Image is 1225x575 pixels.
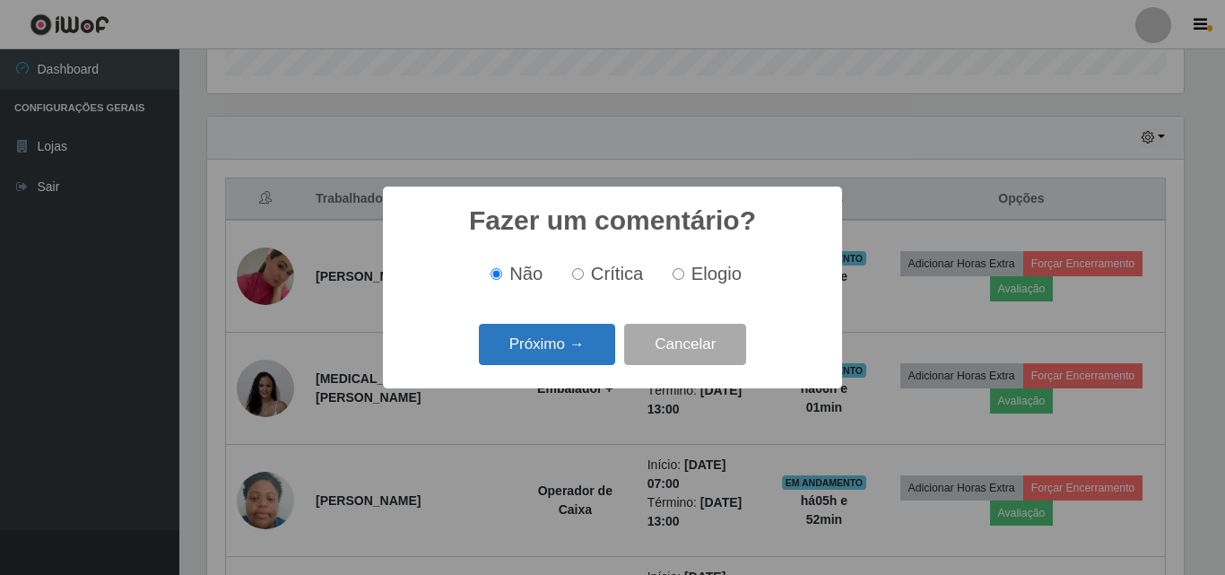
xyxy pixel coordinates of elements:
input: Crítica [572,268,584,280]
button: Próximo → [479,324,615,366]
button: Cancelar [624,324,746,366]
span: Elogio [691,264,742,283]
span: Não [509,264,543,283]
span: Crítica [591,264,644,283]
input: Elogio [673,268,684,280]
input: Não [491,268,502,280]
h2: Fazer um comentário? [469,205,756,237]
